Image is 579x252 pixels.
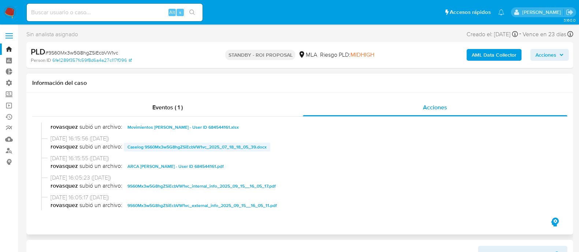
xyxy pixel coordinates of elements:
b: PLD [31,46,45,57]
span: Vence en 23 días [523,30,566,38]
div: Creado el: [DATE] [467,29,518,39]
p: STANDBY - ROI PROPOSAL [225,50,295,60]
input: Buscar usuario o caso... [27,8,203,17]
button: search-icon [185,7,200,18]
span: Acciones [535,49,556,61]
a: 6fe1289f357fc59f8d6a4a27c117f096 [52,57,132,64]
span: s [179,9,181,16]
span: Eventos ( 1 ) [152,103,183,112]
h1: Información del caso [32,79,567,87]
div: MLA [298,51,317,59]
button: Acciones [530,49,569,61]
span: Acciones [423,103,447,112]
button: AML Data Collector [467,49,522,61]
span: Alt [169,9,175,16]
span: Accesos rápidos [450,8,491,16]
b: AML Data Collector [472,49,516,61]
a: Salir [566,8,574,16]
span: Sin analista asignado [26,30,78,38]
span: - [519,29,521,39]
span: # 9S60Mx3w5G8hgZSiEcbVW1vc [45,49,118,56]
a: Notificaciones [498,9,504,15]
span: Riesgo PLD: [320,51,374,59]
b: Person ID [31,57,51,64]
span: MIDHIGH [350,50,374,59]
p: emmanuel.vitiello@mercadolibre.com [522,9,563,16]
